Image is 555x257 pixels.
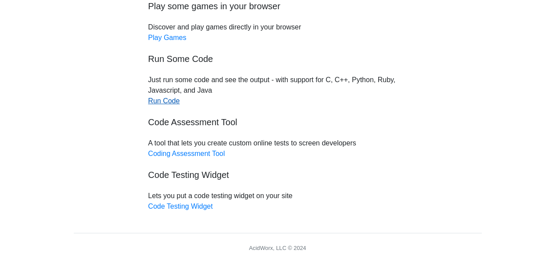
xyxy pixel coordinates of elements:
h5: Code Testing Widget [148,170,407,180]
h5: Run Some Code [148,54,407,64]
a: Play Games [148,34,186,41]
h5: Code Assessment Tool [148,117,407,127]
h5: Play some games in your browser [148,1,407,11]
a: Run Code [148,97,180,105]
a: Code Testing Widget [148,203,213,210]
div: AcidWorx, LLC © 2024 [249,244,306,252]
a: Coding Assessment Tool [148,150,225,157]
